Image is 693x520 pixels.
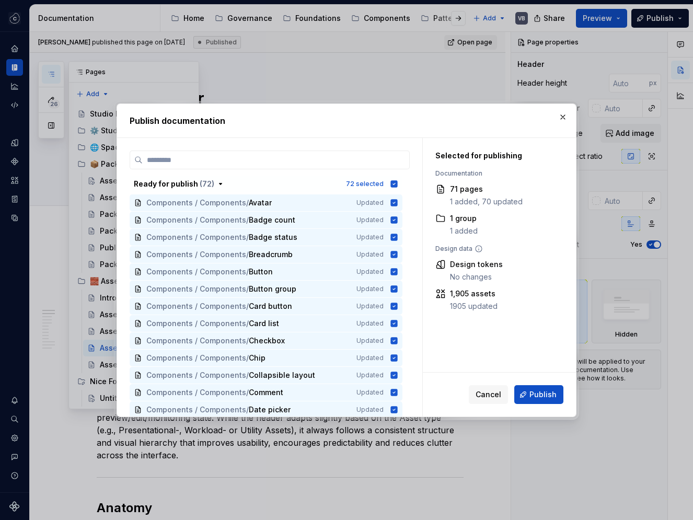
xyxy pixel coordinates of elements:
span: Updated [356,233,384,241]
span: Updated [356,199,384,207]
span: Collapsible layout [249,370,315,380]
div: Selected for publishing [435,151,558,161]
span: Updated [356,302,384,310]
div: Design tokens [450,259,503,270]
h2: Publish documentation [130,114,563,127]
span: Card list [249,318,279,329]
button: Cancel [469,385,508,404]
span: Badge count [249,215,295,225]
span: Button group [249,284,296,294]
span: / [246,267,249,277]
span: Checkbox [249,336,285,346]
span: Components / Components [146,215,246,225]
span: Updated [356,406,384,414]
span: Components / Components [146,405,246,415]
span: ( 72 ) [200,179,214,188]
span: Components / Components [146,370,246,380]
span: Components / Components [146,284,246,294]
span: / [246,215,249,225]
span: Publish [529,389,557,400]
span: Updated [356,337,384,345]
div: 1 added [450,226,478,236]
span: Updated [356,216,384,224]
div: 1905 updated [450,301,498,311]
span: Components / Components [146,387,246,398]
span: Components / Components [146,198,246,208]
span: / [246,370,249,380]
span: Cancel [476,389,501,400]
span: / [246,318,249,329]
span: Card button [249,301,292,311]
span: Avatar [249,198,272,208]
span: Updated [356,268,384,276]
span: Components / Components [146,249,246,260]
span: Updated [356,285,384,293]
span: Updated [356,354,384,362]
div: 71 pages [450,184,523,194]
span: / [246,284,249,294]
span: Chip [249,353,270,363]
div: 1 group [450,213,478,224]
span: / [246,353,249,363]
span: / [246,405,249,415]
span: Updated [356,319,384,328]
span: / [246,301,249,311]
div: 72 selected [346,180,384,188]
div: 1,905 assets [450,288,498,299]
span: Components / Components [146,232,246,242]
span: Date picker [249,405,291,415]
span: Button [249,267,273,277]
span: / [246,336,249,346]
div: Documentation [435,169,558,178]
span: / [246,232,249,242]
span: Breadcrumb [249,249,293,260]
div: 1 added, 70 updated [450,197,523,207]
span: / [246,387,249,398]
span: Updated [356,388,384,397]
span: Components / Components [146,353,246,363]
div: Ready for publish [134,179,214,189]
span: Updated [356,250,384,259]
span: / [246,249,249,260]
span: Comment [249,387,283,398]
div: Design data [435,245,558,253]
button: Ready for publish (72)72 selected [130,176,402,192]
span: Components / Components [146,318,246,329]
button: Publish [514,385,563,404]
span: Updated [356,371,384,379]
span: Components / Components [146,336,246,346]
div: No changes [450,272,503,282]
span: Badge status [249,232,297,242]
span: Components / Components [146,301,246,311]
span: Components / Components [146,267,246,277]
span: / [246,198,249,208]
